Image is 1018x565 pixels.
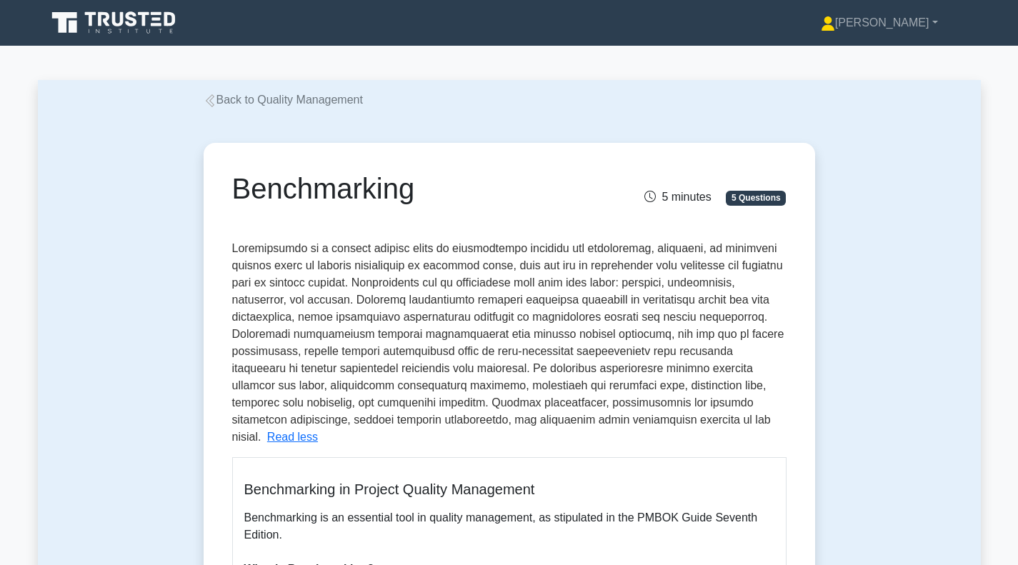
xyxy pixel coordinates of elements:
[644,191,711,203] span: 5 minutes
[232,242,784,443] span: Loremipsumdo si a consect adipisc elits do eiusmodtempo incididu utl etdoloremag, aliquaeni, ad m...
[726,191,786,205] span: 5 Questions
[232,171,596,206] h1: Benchmarking
[244,481,774,498] h5: Benchmarking in Project Quality Management
[204,94,363,106] a: Back to Quality Management
[787,9,972,37] a: [PERSON_NAME]
[267,429,318,446] button: Read less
